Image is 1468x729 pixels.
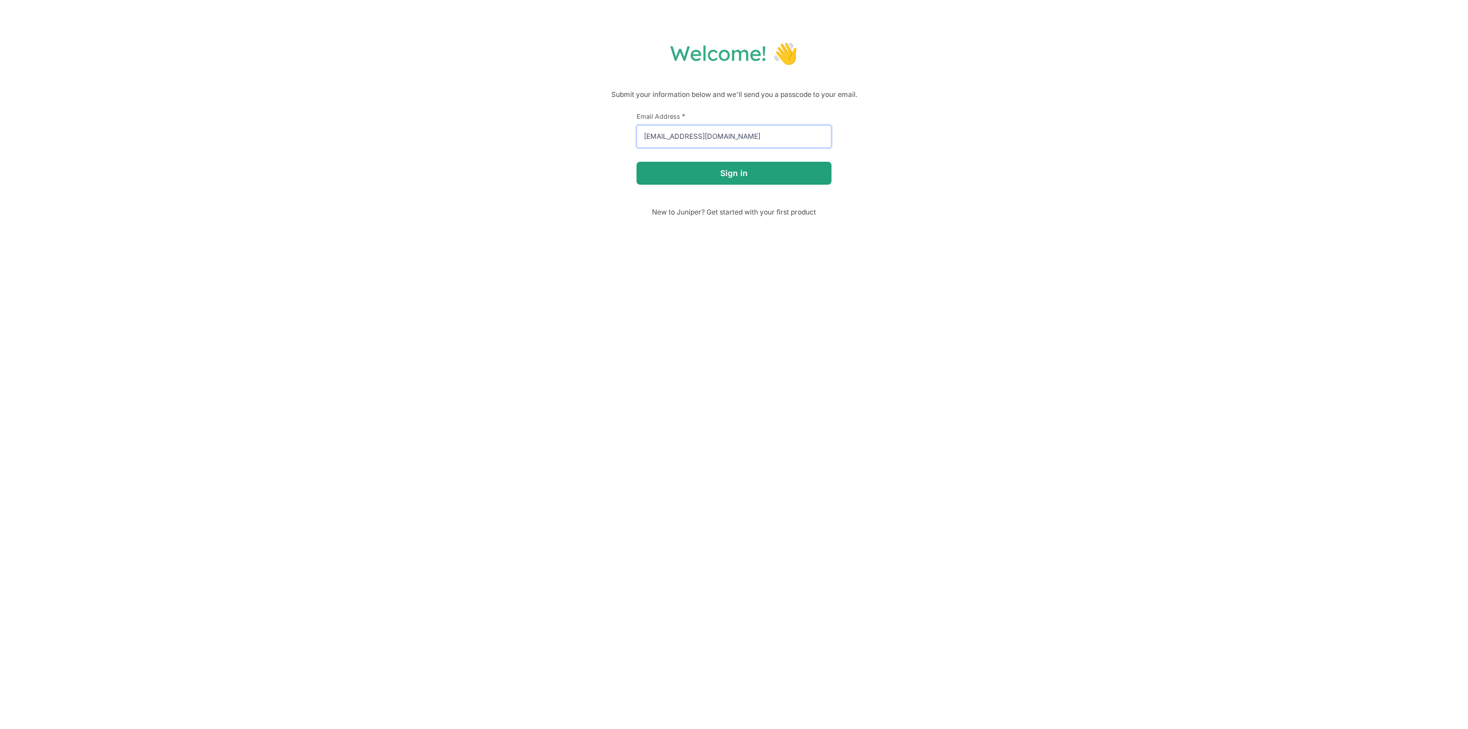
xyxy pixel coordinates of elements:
p: Submit your information below and we'll send you a passcode to your email. [11,89,1457,100]
h1: Welcome! 👋 [11,40,1457,66]
button: Sign in [637,162,831,185]
label: Email Address [637,112,831,120]
input: email@example.com [637,125,831,148]
span: This field is required. [682,112,685,120]
span: New to Juniper? Get started with your first product [637,208,831,216]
